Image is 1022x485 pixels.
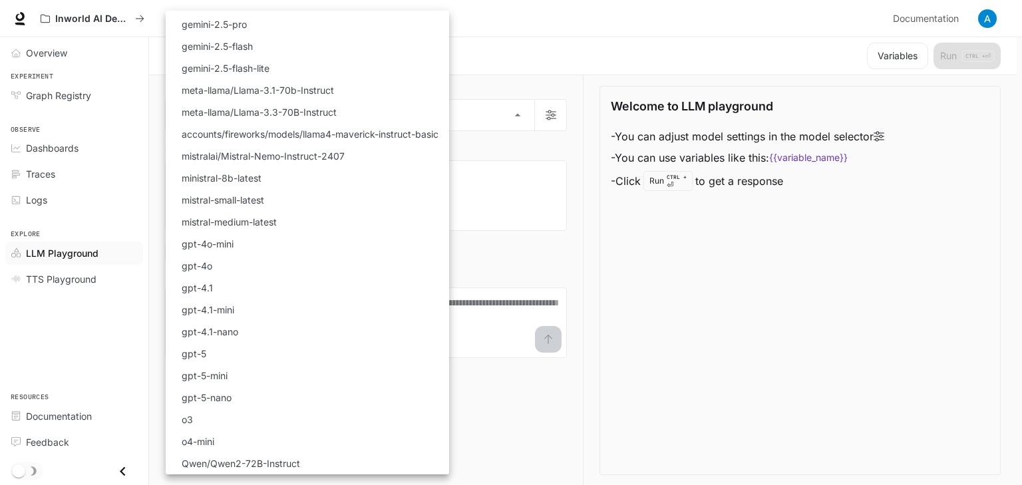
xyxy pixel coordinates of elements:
[182,17,247,31] p: gemini-2.5-pro
[182,149,345,163] p: mistralai/Mistral-Nemo-Instruct-2407
[182,281,213,295] p: gpt-4.1
[182,237,234,251] p: gpt-4o-mini
[182,171,261,185] p: ministral-8b-latest
[182,456,300,470] p: Qwen/Qwen2-72B-Instruct
[182,83,334,97] p: meta-llama/Llama-3.1-70b-Instruct
[182,39,253,53] p: gemini-2.5-flash
[182,412,193,426] p: o3
[182,61,269,75] p: gemini-2.5-flash-lite
[182,434,214,448] p: o4-mini
[182,105,337,119] p: meta-llama/Llama-3.3-70B-Instruct
[182,391,232,404] p: gpt-5-nano
[182,127,438,141] p: accounts/fireworks/models/llama4-maverick-instruct-basic
[182,325,238,339] p: gpt-4.1-nano
[182,259,212,273] p: gpt-4o
[182,193,264,207] p: mistral-small-latest
[182,303,234,317] p: gpt-4.1-mini
[182,369,228,383] p: gpt-5-mini
[182,347,206,361] p: gpt-5
[182,215,277,229] p: mistral-medium-latest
